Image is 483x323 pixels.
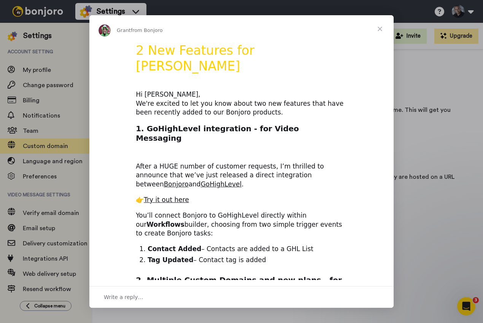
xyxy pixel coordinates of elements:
div: You’ll connect Bonjoro to GoHighLevel directly within our builder, choosing from two simple trigg... [136,211,347,238]
span: Close [366,15,394,43]
div: Hi [PERSON_NAME], We're excited to let you know about two new features that have been recently ad... [136,90,347,117]
b: Tag Updated [148,256,193,264]
a: Bonjoro [164,180,189,188]
a: Try it out here [144,196,189,204]
div: After a HUGE number of customer requests, I’m thrilled to announce that we’ve just released a dir... [136,153,347,189]
div: Open conversation and reply [89,286,394,308]
a: GoHighLevel [201,180,242,188]
span: Grant [117,27,131,33]
li: – Contacts are added to a GHL List [148,245,347,254]
div: 👉 [136,196,347,205]
span: from Bonjoro [131,27,163,33]
img: Profile image for Grant [99,24,111,37]
li: – Contact tag is added [148,256,347,265]
h2: 2. Multiple Custom Domains and new plans - for Testimonials [136,275,347,299]
b: Contact Added [148,245,201,253]
h1: 2 New Features for [PERSON_NAME] [136,43,347,79]
span: Write a reply… [104,292,143,302]
b: Workflows [146,221,184,228]
h2: 1. GoHighLevel integration - for Video Messaging [136,124,347,147]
